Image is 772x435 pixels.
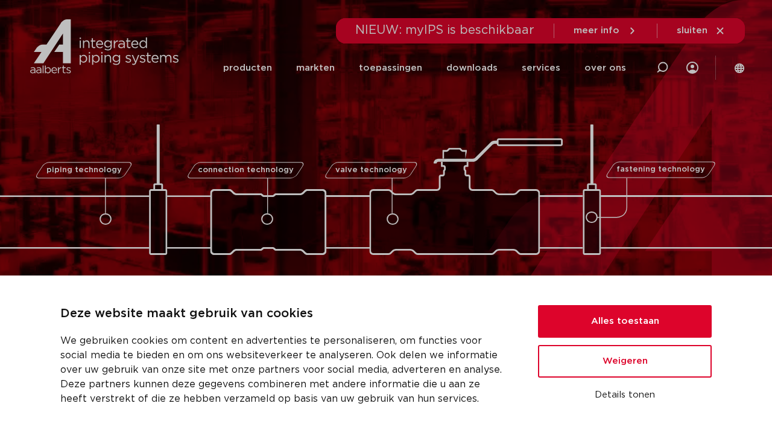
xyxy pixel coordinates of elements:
[223,45,626,91] nav: Menu
[616,166,705,174] span: fastening technology
[538,345,712,378] button: Weigeren
[60,333,509,406] p: We gebruiken cookies om content en advertenties te personaliseren, om functies voor social media ...
[574,25,638,36] a: meer info
[538,385,712,405] button: Details tonen
[335,166,407,174] span: valve technology
[359,45,422,91] a: toepassingen
[446,45,498,91] a: downloads
[46,166,121,174] span: piping technology
[522,45,560,91] a: services
[223,45,272,91] a: producten
[584,45,626,91] a: over ons
[538,305,712,338] button: Alles toestaan
[677,26,707,35] span: sluiten
[60,304,509,324] p: Deze website maakt gebruik van cookies
[198,166,294,174] span: connection technology
[355,24,534,36] span: NIEUW: myIPS is beschikbaar
[686,43,698,92] div: my IPS
[574,26,619,35] span: meer info
[296,45,335,91] a: markten
[677,25,726,36] a: sluiten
